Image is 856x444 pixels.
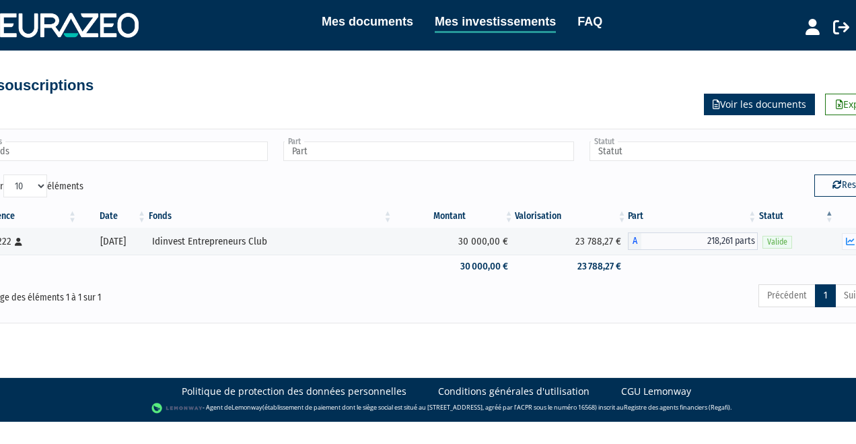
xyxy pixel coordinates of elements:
[624,403,730,412] a: Registre des agents financiers (Regafi)
[78,205,147,228] th: Date: activer pour trier la colonne par ordre croissant
[13,402,843,415] div: - Agent de (établissement de paiement dont le siège social est situé au [STREET_ADDRESS], agréé p...
[758,284,816,307] a: Précédent
[152,234,389,249] div: Idinvest Entrepreneurs Club
[3,175,47,197] select: Afficheréléments
[147,205,394,228] th: Fonds: activer pour trier la colonne par ordre croissant
[515,255,628,278] td: 23 788,27 €
[322,12,413,31] a: Mes documents
[621,385,691,398] a: CGU Lemonway
[435,12,556,33] a: Mes investissements
[83,234,143,249] div: [DATE]
[762,236,792,249] span: Valide
[704,94,815,115] a: Voir les documents
[231,403,262,412] a: Lemonway
[182,385,406,398] a: Politique de protection des données personnelles
[515,228,628,255] td: 23 788,27 €
[15,238,22,246] i: [Français] Personne physique
[577,12,602,31] a: FAQ
[394,255,515,278] td: 30 000,00 €
[628,232,758,250] div: A - Idinvest Entrepreneurs Club
[151,402,203,415] img: logo-lemonway.png
[758,205,835,228] th: Statut : activer pour trier la colonne par ordre d&eacute;croissant
[394,205,515,228] th: Montant: activer pour trier la colonne par ordre croissant
[515,205,628,228] th: Valorisation: activer pour trier la colonne par ordre croissant
[628,205,758,228] th: Part: activer pour trier la colonne par ordre croissant
[628,232,641,250] span: A
[394,228,515,255] td: 30 000,00 €
[641,232,758,250] span: 218,261 parts
[815,284,836,307] a: 1
[438,385,590,398] a: Conditions générales d'utilisation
